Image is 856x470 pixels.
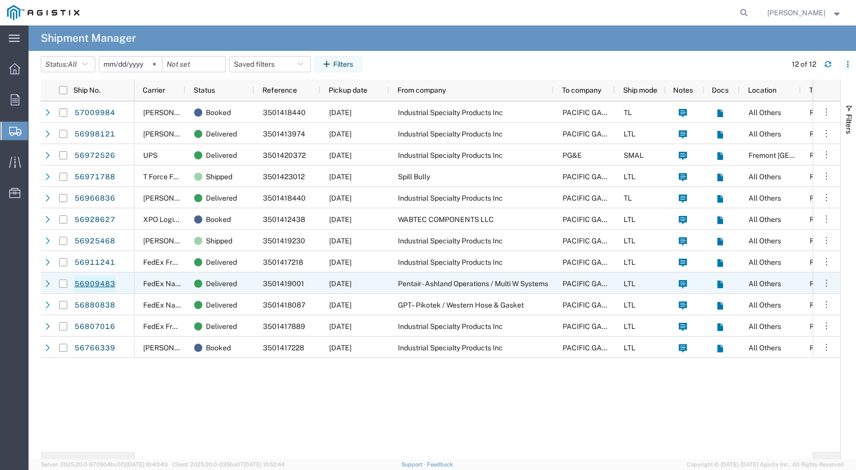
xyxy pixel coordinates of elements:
[398,215,494,224] span: WABTEC COMPONENTS LLC
[206,102,231,123] span: Booked
[206,337,231,358] span: Booked
[563,215,686,224] span: PACIFIC GAS & ELECTRIC COMPANY
[143,280,194,288] span: FedEx National
[398,280,548,288] span: Pentair - Ashland Operations / Multi W Systems
[206,209,231,230] span: Booked
[74,148,116,164] a: 56972526
[314,56,362,72] button: Filters
[563,258,686,266] span: PACIFIC GAS & ELECTRIC COMPANY
[624,151,644,159] span: SMAL
[329,237,352,245] span: 09/24/2025
[329,280,352,288] span: 09/24/2025
[206,123,237,145] span: Delivered
[74,126,116,143] a: 56998121
[810,194,833,202] span: RATED
[563,173,686,181] span: PACIFIC GAS & ELECTRIC COMPANY
[810,215,833,224] span: RATED
[163,57,225,72] input: Not set
[74,319,116,335] a: 56807016
[563,130,686,138] span: PACIFIC GAS & ELECTRIC COMPANY
[398,237,503,245] span: Industrial Specialty Products Inc
[624,344,635,352] span: LTL
[748,86,777,94] span: Location
[244,461,285,467] span: [DATE] 10:52:44
[206,145,237,166] span: Delivered
[398,344,503,352] span: Industrial Specialty Products Inc
[263,258,303,266] span: 3501417218
[41,56,95,72] button: Status:All
[563,108,686,117] span: PACIFIC GAS & ELECTRIC COMPANY
[74,169,116,185] a: 56971788
[143,151,157,159] span: UPS
[748,280,781,288] span: All Others
[41,461,168,467] span: Server: 2025.20.0-970904bc0f3
[143,108,201,117] span: C.H. Robinson
[398,130,503,138] span: Industrial Specialty Products Inc
[748,322,781,330] span: All Others
[810,301,833,309] span: RATED
[329,322,352,330] span: 09/12/2025
[143,344,245,352] span: Roy Miller Freight Lines
[126,461,168,467] span: [DATE] 10:43:43
[748,194,781,202] span: All Others
[329,258,352,266] span: 09/23/2025
[74,340,116,356] a: 56766339
[397,86,446,94] span: From company
[194,86,215,94] span: Status
[624,322,635,330] span: LTL
[398,301,524,309] span: GPT– Pikotek / Western Hose & Gasket
[206,316,237,337] span: Delivered
[143,237,245,245] span: Roy Miller Freight Lines
[329,130,352,138] span: 10/01/2025
[748,173,781,181] span: All Others
[748,215,781,224] span: All Others
[206,294,237,316] span: Delivered
[712,86,729,94] span: Docs
[748,151,850,159] span: Fremont DC
[74,212,116,228] a: 56928627
[143,258,205,266] span: FedEx Freight East
[99,57,162,72] input: Not set
[767,7,825,18] span: Alberto Quezada
[624,301,635,309] span: LTL
[687,460,844,469] span: Copyright © [DATE]-[DATE] Agistix Inc., All Rights Reserved
[74,105,116,121] a: 57009984
[263,237,305,245] span: 3501419230
[767,7,842,19] button: [PERSON_NAME]
[263,130,305,138] span: 3501413974
[74,233,116,250] a: 56925468
[74,190,116,207] a: 56966836
[143,173,193,181] span: T Force Freight
[398,108,503,117] span: Industrial Specialty Products Inc
[68,60,77,68] span: All
[143,215,202,224] span: XPO Logistics LTL
[563,280,686,288] span: PACIFIC GAS & ELECTRIC COMPANY
[263,108,306,117] span: 3501418440
[263,173,305,181] span: 3501423012
[563,237,686,245] span: PACIFIC GAS & ELECTRIC COMPANY
[143,86,165,94] span: Carrier
[624,258,635,266] span: LTL
[624,130,635,138] span: LTL
[398,151,503,159] span: Industrial Specialty Products Inc
[143,130,245,138] span: Roy Miller Freight Lines
[329,301,352,309] span: 09/22/2025
[810,344,833,352] span: RATED
[624,280,635,288] span: LTL
[810,280,833,288] span: RATED
[810,237,833,245] span: RATED
[623,86,657,94] span: Ship mode
[398,322,503,330] span: Industrial Specialty Products Inc
[172,461,285,467] span: Client: 2025.20.0-035ba07
[263,215,305,224] span: 3501412438
[206,273,237,294] span: Delivered
[398,173,430,181] span: Spill Bully
[748,108,781,117] span: All Others
[792,59,816,70] div: 12 of 12
[263,301,305,309] span: 3501418087
[624,173,635,181] span: LTL
[845,114,853,134] span: Filters
[673,86,693,94] span: Notes
[398,194,503,202] span: Industrial Specialty Products Inc
[329,108,352,117] span: 10/02/2025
